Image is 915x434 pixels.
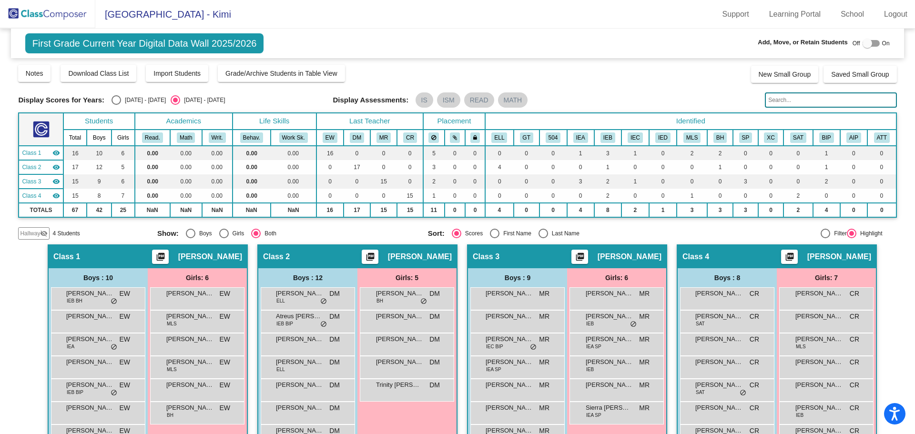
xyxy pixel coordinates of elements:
[707,203,733,217] td: 3
[514,189,539,203] td: 0
[87,189,112,203] td: 8
[63,113,135,130] th: Students
[87,203,112,217] td: 42
[594,174,621,189] td: 2
[823,66,896,83] button: Saved Small Group
[344,146,370,160] td: 0
[170,146,202,160] td: 0.00
[715,7,757,22] a: Support
[95,7,231,22] span: [GEOGRAPHIC_DATA] - Kimi
[514,174,539,189] td: 0
[567,130,594,146] th: IEP-A
[567,174,594,189] td: 3
[271,174,316,189] td: 0.00
[445,174,465,189] td: 0
[733,189,758,203] td: 0
[840,160,867,174] td: 0
[229,229,244,238] div: Girls
[594,130,621,146] th: IEP-B
[397,189,423,203] td: 15
[370,203,397,217] td: 15
[485,174,514,189] td: 0
[567,160,594,174] td: 0
[783,203,813,217] td: 2
[639,289,650,299] span: MR
[465,203,485,217] td: 0
[594,146,621,160] td: 3
[783,146,813,160] td: 0
[52,229,80,238] span: 4 Students
[26,70,43,77] span: Notes
[135,189,170,203] td: 0.00
[830,229,847,238] div: Filter
[598,252,661,262] span: [PERSON_NAME]
[783,174,813,189] td: 0
[397,203,423,217] td: 15
[423,189,445,203] td: 1
[316,203,344,217] td: 16
[759,71,811,78] span: New Small Group
[52,178,60,185] mat-icon: visibility
[707,174,733,189] td: 0
[655,132,671,143] button: IED
[423,146,445,160] td: 5
[152,250,169,264] button: Print Students Details
[68,70,129,77] span: Download Class List
[195,229,212,238] div: Boys
[628,132,643,143] button: IEC
[316,113,423,130] th: Last Teacher
[22,149,41,157] span: Class 1
[344,203,370,217] td: 17
[19,189,63,203] td: Carissa Richey - No Class Name
[707,189,733,203] td: 0
[166,289,214,298] span: [PERSON_NAME]
[539,189,567,203] td: 0
[678,268,777,287] div: Boys : 8
[831,71,889,78] span: Saved Small Group
[135,203,170,217] td: NaN
[600,132,615,143] button: IEB
[423,113,485,130] th: Placement
[465,189,485,203] td: 0
[486,289,533,298] span: [PERSON_NAME]
[867,174,896,189] td: 0
[445,203,465,217] td: 0
[52,163,60,171] mat-icon: visibility
[548,229,579,238] div: Last Name
[621,160,649,174] td: 0
[683,132,701,143] button: MLS
[707,160,733,174] td: 1
[202,189,233,203] td: 0.00
[751,66,819,83] button: New Small Group
[733,174,758,189] td: 3
[733,146,758,160] td: 0
[445,130,465,146] th: Keep with students
[157,229,179,238] span: Show:
[316,160,344,174] td: 0
[279,132,308,143] button: Work Sk.
[66,289,114,298] span: [PERSON_NAME]
[853,39,860,48] span: Off
[491,132,507,143] button: ELL
[135,146,170,160] td: 0.00
[344,174,370,189] td: 0
[498,92,528,108] mat-chip: MATH
[233,113,316,130] th: Life Skills
[112,130,135,146] th: Girls
[465,160,485,174] td: 0
[539,146,567,160] td: 0
[649,160,677,174] td: 0
[316,130,344,146] th: Erika Williams
[170,160,202,174] td: 0.00
[464,92,494,108] mat-chip: READ
[423,130,445,146] th: Keep away students
[135,160,170,174] td: 0.00
[63,146,87,160] td: 16
[416,92,433,108] mat-chip: IS
[87,146,112,160] td: 10
[154,252,166,265] mat-icon: picture_as_pdf
[370,174,397,189] td: 15
[621,174,649,189] td: 1
[18,96,104,104] span: Display Scores for Years:
[594,160,621,174] td: 1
